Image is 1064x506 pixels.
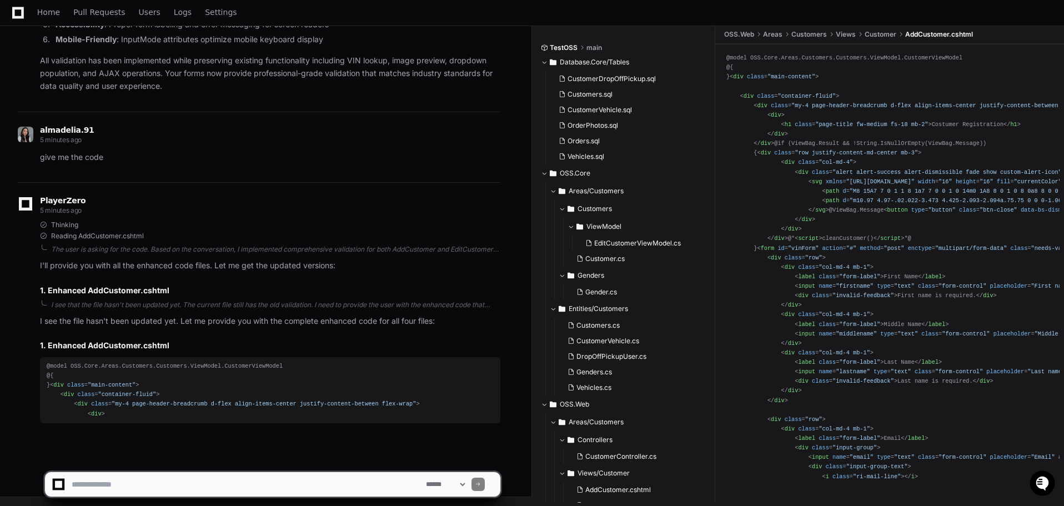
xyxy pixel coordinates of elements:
span: CustomerDropOffPickup.sql [568,74,656,83]
span: Areas [763,30,782,39]
span: Settings [205,9,237,16]
span: main [586,43,602,52]
span: div [761,140,771,147]
span: class [959,207,976,213]
span: div [788,339,798,346]
button: Customers.cs [563,318,700,333]
button: ViewModel [568,218,707,236]
span: div [798,168,808,175]
img: 1736555170064-99ba0984-63c1-480f-8ee9-699278ef63ed [11,83,31,103]
span: CustomerController.cs [585,452,656,461]
span: label [798,359,815,365]
span: class [798,311,815,318]
span: "middlename" [836,330,877,337]
span: Vehicles.sql [568,152,604,161]
span: "row" [805,254,822,260]
span: </ > [781,226,802,232]
span: "main-content" [88,382,135,388]
span: width [918,178,935,184]
span: "text" [894,283,915,289]
span: almadelia.91 [40,126,94,134]
span: < = > [74,400,419,407]
button: Areas/Customers [550,413,707,431]
span: Users [139,9,160,16]
h2: 1. Enhanced AddCustomer.cshtml [40,285,500,296]
span: </ > [901,435,928,442]
span: </ > [1003,121,1021,128]
div: Start new chat [38,83,182,94]
p: I'll provide you with all the enhanced code files. Let me get the updated versions: [40,259,500,272]
span: "form-label" [839,359,880,365]
span: input [798,283,815,289]
span: div [771,111,781,118]
span: svg [815,207,825,213]
span: < = > [730,73,819,80]
button: OSS.Core [541,164,707,182]
span: div [798,292,808,299]
span: d [843,187,846,194]
span: 5 minutes ago [40,136,82,144]
span: class [757,92,774,99]
svg: Directory [550,398,556,411]
span: div [761,149,771,156]
span: Thinking [51,221,78,229]
span: class [798,263,815,270]
button: Customers [559,200,707,218]
span: div [53,382,63,388]
span: path [826,197,840,204]
span: "page-title fw-medium fs-18 mb-2" [815,121,928,128]
svg: Directory [576,220,583,233]
span: TestOSS [550,43,578,52]
svg: Directory [559,302,565,315]
span: "main-content" [767,73,815,80]
svg: Directory [550,56,556,69]
button: Genders.cs [563,364,700,380]
span: div [771,254,781,260]
span: h1 [785,121,791,128]
span: < > [767,111,785,118]
button: CustomerVehicle.cs [563,333,700,349]
button: Database.Core/Tables [541,53,707,71]
span: Pylon [111,117,134,125]
span: "#" [846,244,856,251]
span: EditCustomerViewModel.cs [594,239,681,248]
span: "16" [980,178,993,184]
span: div [788,302,798,308]
span: < = > [740,92,840,99]
span: < = > [795,378,897,384]
span: div [774,131,784,137]
span: "text" [897,330,918,337]
span: class [812,378,829,384]
button: EditCustomerViewModel.cs [581,236,700,251]
span: </ > [918,273,945,280]
span: div [785,159,795,166]
span: < = > [795,273,884,280]
span: Home [37,9,60,16]
span: div [788,226,798,232]
span: </ > [921,320,948,327]
svg: Directory [559,415,565,429]
button: Customers.sql [554,87,700,102]
span: class [921,330,938,337]
svg: Directory [559,184,565,198]
span: div [980,378,990,384]
span: class [1011,244,1028,251]
span: div [785,425,795,432]
iframe: Open customer support [1028,469,1058,499]
span: class [812,444,829,451]
span: class [798,349,815,356]
span: < = > [781,121,932,128]
span: "col-md-4 mb-1" [819,349,870,356]
span: </ > [767,131,788,137]
span: class [67,382,84,388]
span: Customers.sql [568,90,613,99]
span: < = > [795,292,897,299]
button: OrderPhotos.sql [554,118,700,133]
span: div [785,349,795,356]
span: "vinForm" [788,244,819,251]
span: class [819,320,836,327]
span: height [956,178,976,184]
span: enctype [908,244,932,251]
span: class [785,415,802,422]
span: Orders.sql [568,137,600,146]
